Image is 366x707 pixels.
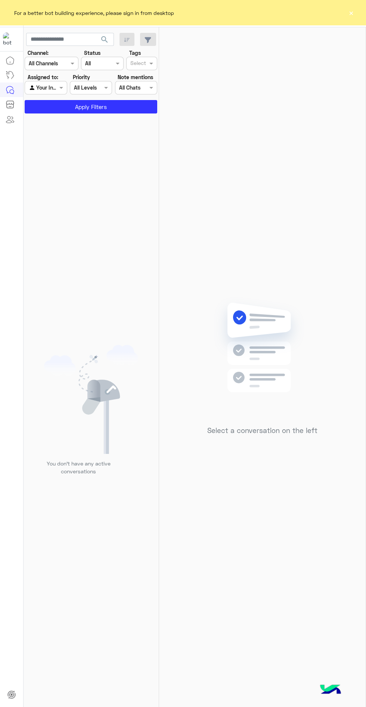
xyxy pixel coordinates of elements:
[317,677,344,703] img: hulul-logo.png
[44,345,138,454] img: empty users
[14,9,174,17] span: For a better bot building experience, please sign in from desktop
[84,49,100,57] label: Status
[208,297,316,421] img: no messages
[3,32,16,46] img: 1403182699927242
[129,59,146,69] div: Select
[118,73,153,81] label: Note mentions
[207,426,317,435] h5: Select a conversation on the left
[28,49,49,57] label: Channel:
[41,460,116,476] p: You don’t have any active conversations
[28,73,58,81] label: Assigned to:
[25,100,157,113] button: Apply Filters
[73,73,90,81] label: Priority
[100,35,109,44] span: search
[347,9,355,16] button: ×
[96,33,114,49] button: search
[129,49,141,57] label: Tags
